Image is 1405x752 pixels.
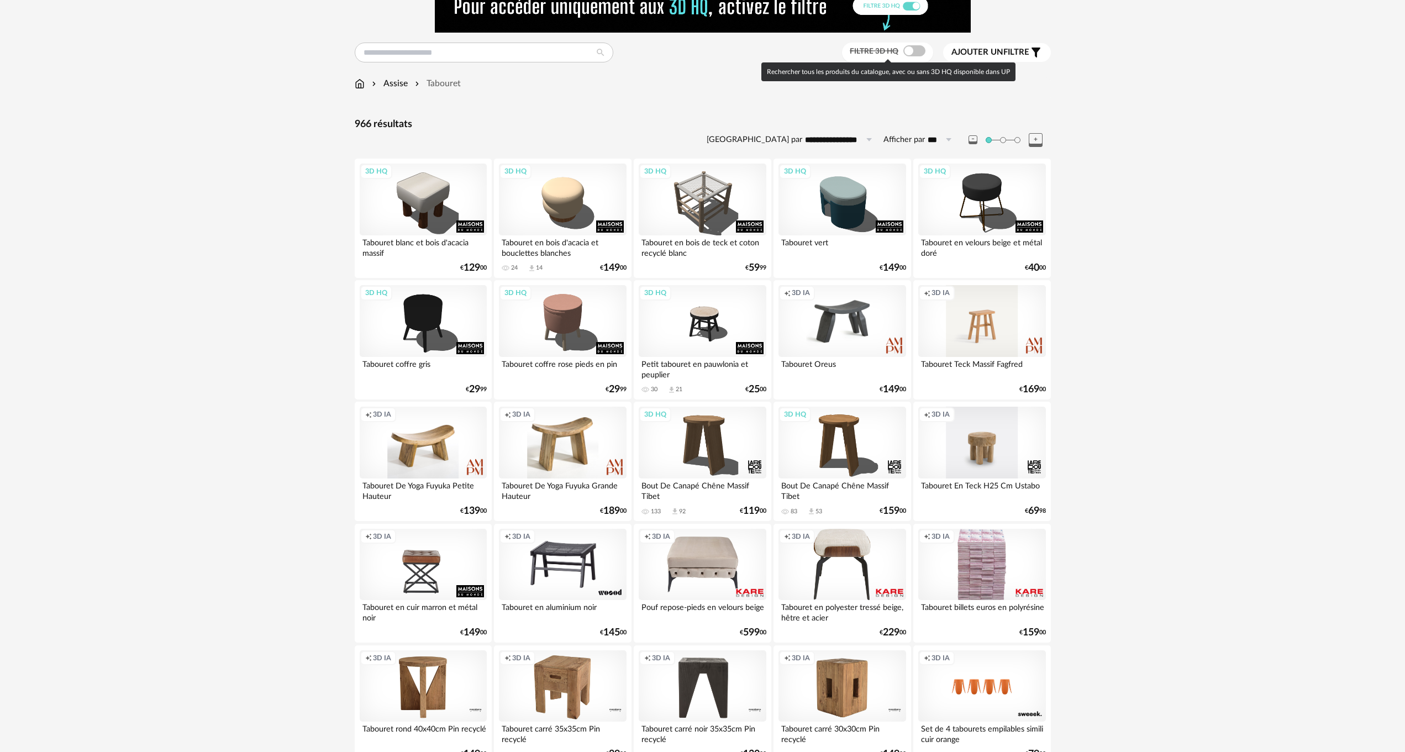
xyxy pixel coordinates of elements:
div: Assise [370,77,408,90]
span: 3D IA [652,532,670,541]
span: 3D IA [792,288,810,297]
span: 145 [603,629,620,637]
span: 599 [743,629,760,637]
span: 149 [883,264,899,272]
div: 3D HQ [499,286,532,300]
div: Tabouret vert [778,235,906,257]
span: 139 [464,507,480,515]
span: Creation icon [365,654,372,662]
span: 149 [464,629,480,637]
div: € 00 [460,264,487,272]
a: Creation icon 3D IA Tabouret billets euros en polyrésine €15900 [913,524,1050,643]
div: € 00 [745,386,766,393]
div: 133 [651,508,661,516]
a: 3D HQ Tabouret blanc et bois d'acacia massif €12900 [355,159,492,278]
span: 3D IA [932,410,950,419]
span: Creation icon [784,654,791,662]
div: € 00 [880,629,906,637]
div: € 99 [466,386,487,393]
span: 119 [743,507,760,515]
div: 966 résultats [355,118,1051,131]
span: Creation icon [784,532,791,541]
div: Tabouret en bois de teck et coton recyclé blanc [639,235,766,257]
div: Tabouret carré 30x30cm Pin recyclé [778,722,906,744]
span: 3D IA [932,654,950,662]
div: Tabouret en bois d'acacia et bouclettes blanches [499,235,626,257]
div: 3D HQ [499,164,532,178]
span: 29 [469,386,480,393]
a: 3D HQ Tabouret en velours beige et métal doré €4000 [913,159,1050,278]
a: 3D HQ Tabouret en bois de teck et coton recyclé blanc €5999 [634,159,771,278]
div: Tabouret En Teck H25 Cm Ustabo [918,478,1045,501]
a: Creation icon 3D IA Tabouret Teck Massif Fagfred €16900 [913,280,1050,399]
span: 3D IA [512,532,530,541]
span: filtre [951,47,1029,58]
div: € 00 [1025,264,1046,272]
span: Creation icon [504,532,511,541]
div: Tabouret rond 40x40cm Pin recyclé [360,722,487,744]
span: 189 [603,507,620,515]
div: 14 [536,264,543,272]
label: Afficher par [883,135,925,145]
div: 21 [676,386,682,393]
div: € 00 [740,629,766,637]
a: 3D HQ Tabouret vert €14900 [773,159,911,278]
div: 3D HQ [779,164,811,178]
a: Creation icon 3D IA Tabouret Oreus €14900 [773,280,911,399]
div: € 00 [600,507,627,515]
div: € 98 [1025,507,1046,515]
span: Creation icon [644,532,651,541]
span: 159 [883,507,899,515]
div: Petit tabouret en pauwlonia et peuplier [639,357,766,379]
div: Pouf repose-pieds en velours beige [639,600,766,622]
a: 3D HQ Tabouret coffre rose pieds en pin €2999 [494,280,631,399]
div: € 00 [880,264,906,272]
div: 3D HQ [919,164,951,178]
span: Creation icon [784,288,791,297]
div: Set de 4 tabourets empilables simili cuir orange [918,722,1045,744]
div: 24 [511,264,518,272]
span: Creation icon [365,410,372,419]
div: € 00 [1019,629,1046,637]
div: Tabouret blanc et bois d'acacia massif [360,235,487,257]
span: 25 [749,386,760,393]
span: Creation icon [504,654,511,662]
span: Creation icon [924,532,930,541]
span: 29 [609,386,620,393]
span: 69 [1028,507,1039,515]
div: € 00 [880,507,906,515]
div: 3D HQ [360,164,392,178]
div: Tabouret Teck Massif Fagfred [918,357,1045,379]
span: Creation icon [504,410,511,419]
div: 83 [791,508,797,516]
div: Bout De Canapé Chêne Massif Tibet [778,478,906,501]
div: € 00 [600,629,627,637]
a: Creation icon 3D IA Tabouret en cuir marron et métal noir €14900 [355,524,492,643]
span: Ajouter un [951,48,1003,56]
span: Download icon [528,264,536,272]
a: 3D HQ Bout De Canapé Chêne Massif Tibet 133 Download icon 92 €11900 [634,402,771,521]
div: 3D HQ [779,407,811,422]
div: 92 [679,508,686,516]
span: 3D IA [652,654,670,662]
span: Download icon [667,386,676,394]
span: Creation icon [924,654,930,662]
span: 3D IA [512,654,530,662]
span: Creation icon [924,288,930,297]
span: 3D IA [932,288,950,297]
span: 3D IA [792,654,810,662]
div: Tabouret en velours beige et métal doré [918,235,1045,257]
a: Creation icon 3D IA Tabouret En Teck H25 Cm Ustabo €6998 [913,402,1050,521]
div: € 00 [1019,386,1046,393]
div: Tabouret en aluminium noir [499,600,626,622]
div: 53 [815,508,822,516]
span: Creation icon [365,532,372,541]
a: Creation icon 3D IA Pouf repose-pieds en velours beige €59900 [634,524,771,643]
div: € 00 [460,507,487,515]
a: 3D HQ Tabouret en bois d'acacia et bouclettes blanches 24 Download icon 14 €14900 [494,159,631,278]
label: [GEOGRAPHIC_DATA] par [707,135,802,145]
span: 40 [1028,264,1039,272]
a: Creation icon 3D IA Tabouret en aluminium noir €14500 [494,524,631,643]
div: Tabouret De Yoga Fuyuka Grande Hauteur [499,478,626,501]
span: Filter icon [1029,46,1043,59]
